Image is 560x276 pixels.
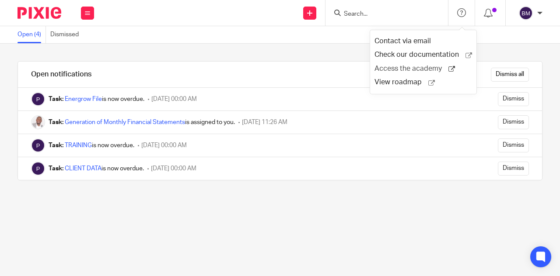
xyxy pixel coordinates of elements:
img: Pixie [31,138,45,152]
span: Access the academy [374,64,448,73]
span: Check our documentation [374,50,465,59]
img: Paul Ssengooba [31,115,45,129]
span: [DATE] 00:00 AM [151,96,197,102]
div: is assigned to you. [49,118,235,127]
a: Contact via email [374,38,431,45]
input: Dismiss [498,92,529,106]
a: CLIENT DATA [65,166,101,172]
input: Search [343,10,422,18]
b: Task: [49,96,63,102]
img: Pixie [17,7,61,19]
div: is now overdue. [49,95,144,103]
span: [DATE] 00:00 AM [141,142,187,148]
input: Dismiss all [491,68,529,82]
img: Pixie [31,162,45,176]
a: TRAINING [65,142,92,148]
b: Task: [49,166,63,172]
a: Energrow File [65,96,102,102]
b: Task: [49,142,63,148]
span: View roadmap [374,78,428,87]
a: Access the academy [374,64,472,73]
span: [DATE] 00:00 AM [151,166,196,172]
h1: Open notifications [31,70,91,79]
a: View roadmap [374,78,472,87]
a: Check our documentation [374,50,472,59]
input: Dismiss [498,162,529,176]
a: Open (4) [17,26,46,43]
a: Dismissed [50,26,83,43]
input: Dismiss [498,138,529,152]
span: [DATE] 11:26 AM [242,119,287,125]
img: Pixie [31,92,45,106]
a: Generation of Monthly Financial Statements [65,119,185,125]
div: is now overdue. [49,164,144,173]
input: Dismiss [498,115,529,129]
b: Task: [49,119,63,125]
img: svg%3E [519,6,533,20]
div: is now overdue. [49,141,134,150]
